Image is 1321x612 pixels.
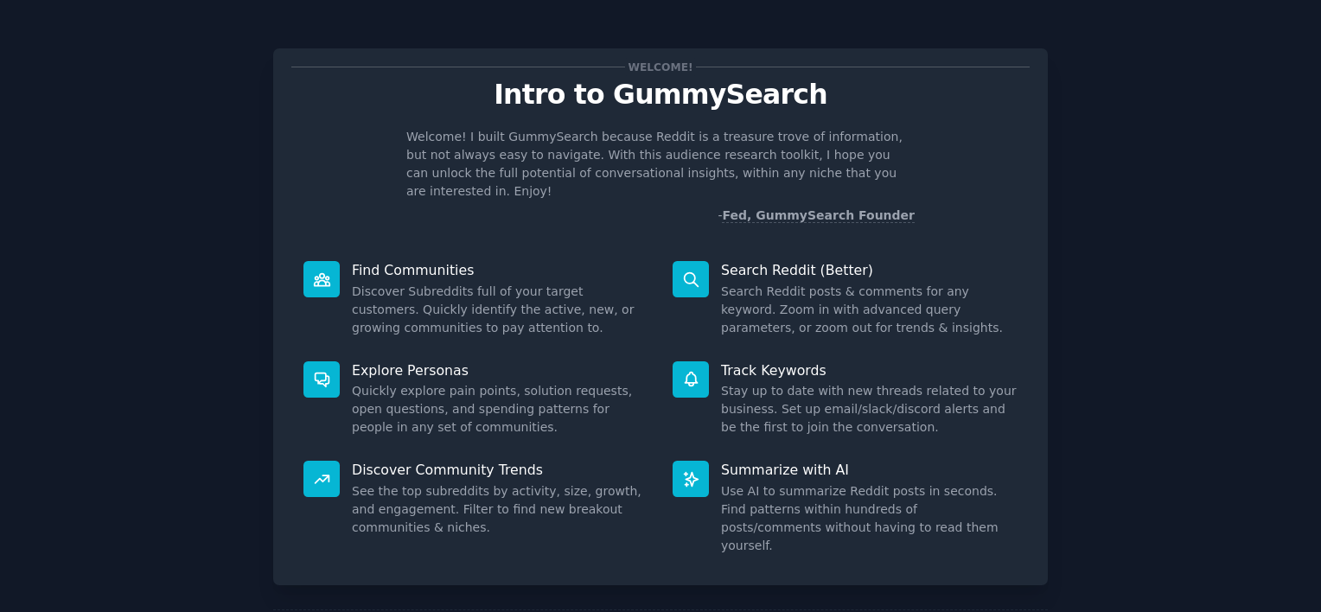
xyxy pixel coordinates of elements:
dd: Quickly explore pain points, solution requests, open questions, and spending patterns for people ... [352,382,648,437]
p: Search Reddit (Better) [721,261,1018,279]
dd: See the top subreddits by activity, size, growth, and engagement. Filter to find new breakout com... [352,482,648,537]
p: Discover Community Trends [352,461,648,479]
p: Explore Personas [352,361,648,379]
p: Find Communities [352,261,648,279]
div: - [718,207,915,225]
dd: Use AI to summarize Reddit posts in seconds. Find patterns within hundreds of posts/comments with... [721,482,1018,555]
p: Track Keywords [721,361,1018,379]
p: Summarize with AI [721,461,1018,479]
p: Welcome! I built GummySearch because Reddit is a treasure trove of information, but not always ea... [406,128,915,201]
span: Welcome! [625,58,696,76]
dd: Search Reddit posts & comments for any keyword. Zoom in with advanced query parameters, or zoom o... [721,283,1018,337]
dd: Stay up to date with new threads related to your business. Set up email/slack/discord alerts and ... [721,382,1018,437]
dd: Discover Subreddits full of your target customers. Quickly identify the active, new, or growing c... [352,283,648,337]
a: Fed, GummySearch Founder [722,208,915,223]
p: Intro to GummySearch [291,80,1030,110]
